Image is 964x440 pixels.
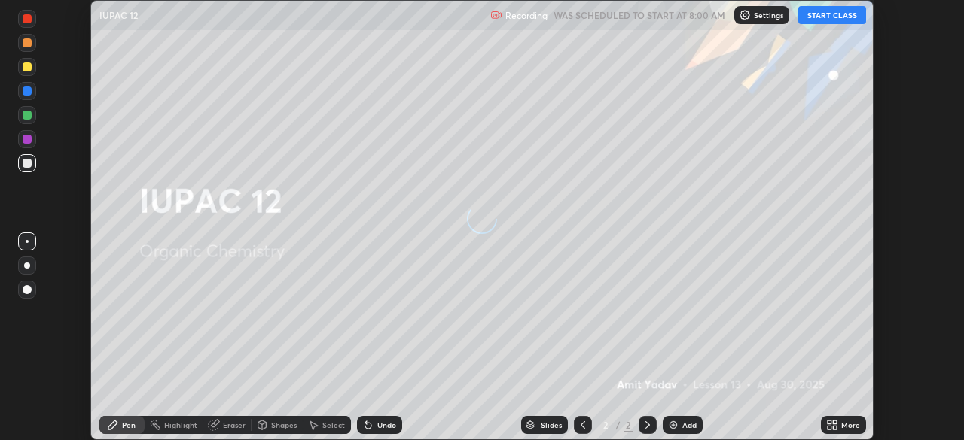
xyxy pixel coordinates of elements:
div: Add [682,421,697,429]
div: Undo [377,421,396,429]
img: recording.375f2c34.svg [490,9,502,21]
p: Recording [505,10,548,21]
div: Pen [122,421,136,429]
p: Settings [754,11,783,19]
img: class-settings-icons [739,9,751,21]
img: add-slide-button [667,419,679,431]
div: Eraser [223,421,246,429]
div: Select [322,421,345,429]
div: 2 [598,420,613,429]
button: START CLASS [798,6,866,24]
div: / [616,420,621,429]
div: Slides [541,421,562,429]
p: IUPAC 12 [99,9,138,21]
div: Highlight [164,421,197,429]
div: 2 [624,418,633,432]
div: More [841,421,860,429]
div: Shapes [271,421,297,429]
h5: WAS SCHEDULED TO START AT 8:00 AM [554,8,725,22]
